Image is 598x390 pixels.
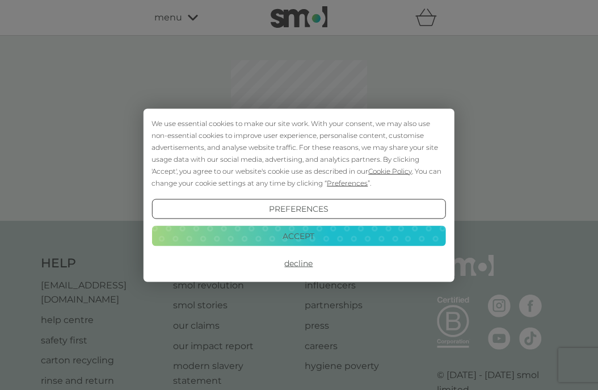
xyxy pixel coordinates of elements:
[144,108,454,282] div: Cookie Consent Prompt
[152,253,446,274] button: Decline
[369,166,412,175] span: Cookie Policy
[152,199,446,219] button: Preferences
[152,117,446,188] div: We use essential cookies to make our site work. With your consent, we may also use non-essential ...
[327,178,368,187] span: Preferences
[152,226,446,246] button: Accept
